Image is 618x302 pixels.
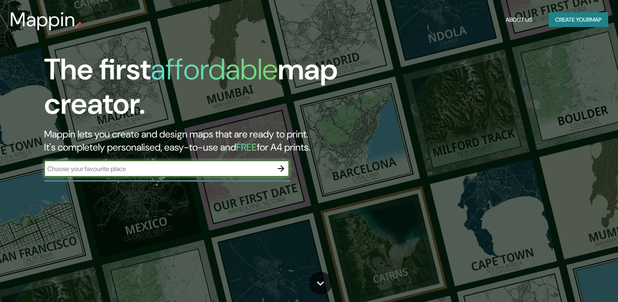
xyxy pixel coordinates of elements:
h1: The first map creator. [44,52,353,128]
h1: affordable [151,50,278,88]
input: Choose your favourite place [44,164,273,174]
button: About Us [502,12,535,27]
img: mappin-pin [76,21,82,28]
button: Create yourmap [549,12,608,27]
h5: FREE [236,141,257,153]
h2: Mappin lets you create and design maps that are ready to print. It's completely personalised, eas... [44,128,353,154]
h3: Mappin [10,8,76,31]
